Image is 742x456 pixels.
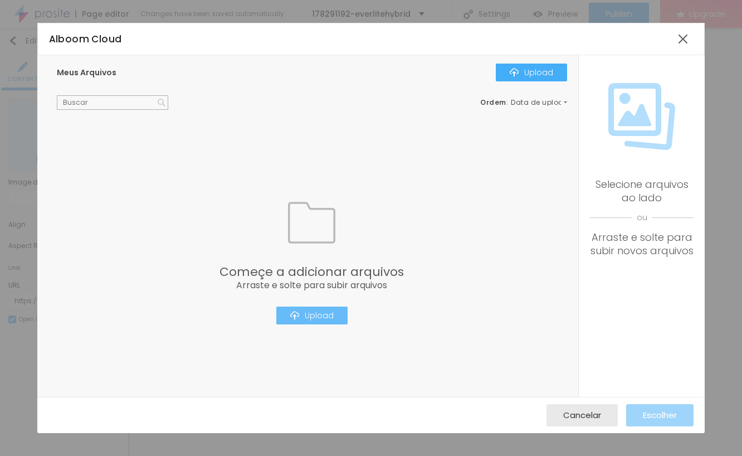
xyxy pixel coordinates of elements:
img: Icone [608,83,675,150]
span: Data de upload [511,99,569,106]
img: Icone [290,311,299,320]
span: Alboom Cloud [49,32,122,46]
span: ou [590,205,694,231]
button: Escolher [626,404,694,426]
span: Escolher [643,410,677,420]
div: Upload [290,311,334,320]
span: Ordem [480,98,506,107]
div: : [480,99,567,106]
span: Meus Arquivos [57,67,116,78]
span: Cancelar [563,410,601,420]
span: Começe a adicionar arquivos [219,266,404,278]
button: IconeUpload [496,64,567,81]
button: Cancelar [546,404,618,426]
img: Icone [288,199,335,246]
button: IconeUpload [276,307,348,324]
input: Buscar [57,95,168,110]
img: Icone [158,99,165,106]
span: Arraste e solte para subir arquivos [219,281,404,290]
div: Upload [510,68,553,77]
div: Selecione arquivos ao lado Arraste e solte para subir novos arquivos [590,178,694,258]
img: Icone [510,68,519,77]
